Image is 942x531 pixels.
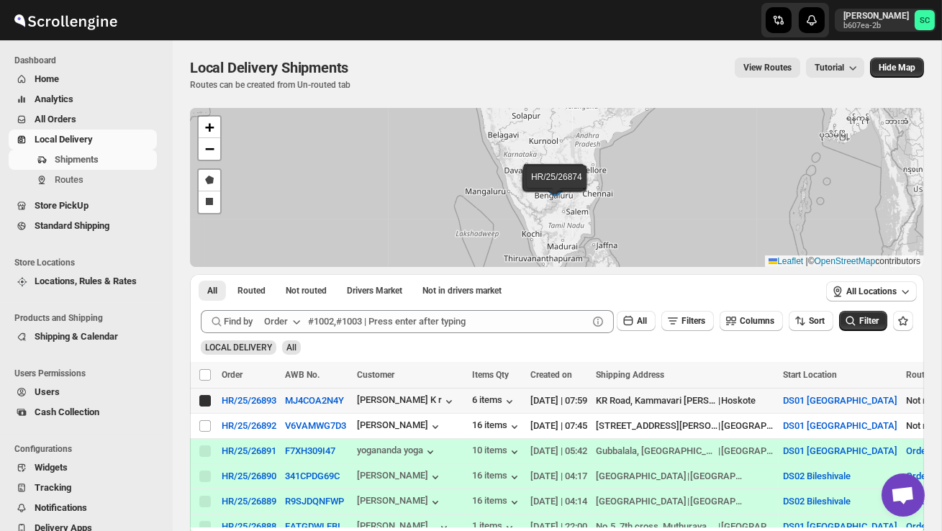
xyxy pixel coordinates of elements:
[9,327,157,347] button: Shipping & Calendar
[743,62,792,73] span: View Routes
[14,55,163,66] span: Dashboard
[55,174,83,185] span: Routes
[661,311,714,331] button: Filters
[357,394,456,409] button: [PERSON_NAME] K r
[596,494,775,509] div: |
[543,178,564,194] img: Marker
[414,281,510,301] button: Un-claimable
[546,178,568,194] img: Marker
[596,444,775,458] div: |
[237,285,266,296] span: Routed
[35,276,137,286] span: Locations, Rules & Rates
[690,494,743,509] div: [GEOGRAPHIC_DATA]
[9,89,157,109] button: Analytics
[55,154,99,165] span: Shipments
[222,471,276,481] button: HR/25/26890
[35,482,71,493] span: Tracking
[783,395,897,406] button: DS01 [GEOGRAPHIC_DATA]
[338,281,411,301] button: Claimable
[882,473,925,517] a: Open chat
[530,419,587,433] div: [DATE] | 07:45
[199,191,220,213] a: Draw a rectangle
[255,310,312,333] button: Order
[347,285,402,296] span: Drivers Market
[35,502,87,513] span: Notifications
[35,200,89,211] span: Store PickUp
[224,314,253,329] span: Find by
[472,419,522,434] div: 16 items
[543,176,565,192] img: Marker
[9,150,157,170] button: Shipments
[285,395,344,406] button: MJ4COA2N4Y
[9,402,157,422] button: Cash Collection
[596,419,775,433] div: |
[422,285,502,296] span: Not in drivers market
[357,370,394,380] span: Customer
[472,470,522,484] button: 16 items
[596,394,718,408] div: KR Road, Kammavari [PERSON_NAME]
[9,498,157,518] button: Notifications
[596,494,687,509] div: [GEOGRAPHIC_DATA]
[637,316,647,326] span: All
[199,281,226,301] button: All
[843,10,909,22] p: [PERSON_NAME]
[222,395,276,406] button: HR/25/26893
[721,444,774,458] div: [GEOGRAPHIC_DATA]
[222,420,276,431] button: HR/25/26892
[617,311,656,331] button: All
[915,10,935,30] span: Sanjay chetri
[190,59,348,76] span: Local Delivery Shipments
[222,496,276,507] button: HR/25/26889
[285,445,335,456] button: F7XH309I47
[879,62,915,73] span: Hide Map
[14,257,163,268] span: Store Locations
[783,471,851,481] button: DS02 Bileshivale
[783,370,837,380] span: Start Location
[35,134,93,145] span: Local Delivery
[199,117,220,138] a: Zoom in
[357,445,438,459] div: yogananda yoga
[920,16,930,25] text: SC
[9,271,157,291] button: Locations, Rules & Rates
[9,382,157,402] button: Users
[35,462,68,473] span: Widgets
[596,469,687,484] div: [GEOGRAPHIC_DATA]
[229,281,274,301] button: Routed
[472,445,522,459] button: 10 items
[35,114,76,124] span: All Orders
[285,471,340,481] button: 341CPDG69C
[721,394,756,408] div: Hoskote
[543,176,565,191] img: Marker
[596,444,718,458] div: Gubbalala, [GEOGRAPHIC_DATA]
[286,285,327,296] span: Not routed
[530,469,587,484] div: [DATE] | 04:17
[205,140,214,158] span: −
[596,469,775,484] div: |
[285,370,320,380] span: AWB No.
[222,445,276,456] button: HR/25/26891
[789,311,833,331] button: Sort
[357,495,443,509] button: [PERSON_NAME]
[285,420,346,431] button: V6VAMWG7D3
[35,331,118,342] span: Shipping & Calendar
[596,419,718,433] div: [STREET_ADDRESS][PERSON_NAME]
[826,281,917,301] button: All Locations
[472,394,517,409] button: 6 items
[690,469,743,484] div: [GEOGRAPHIC_DATA]
[735,58,800,78] button: view route
[765,255,924,268] div: © contributors
[357,419,443,434] button: [PERSON_NAME]
[9,69,157,89] button: Home
[546,177,568,193] img: Marker
[9,478,157,498] button: Tracking
[835,9,936,32] button: User menu
[472,495,522,509] div: 16 items
[357,470,443,484] button: [PERSON_NAME]
[543,180,564,196] img: Marker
